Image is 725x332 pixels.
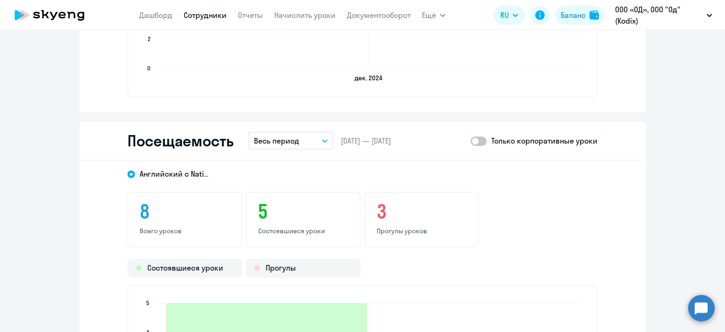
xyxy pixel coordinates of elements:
[258,200,348,223] h3: 5
[238,10,263,20] a: Отчеты
[184,10,227,20] a: Сотрудники
[140,227,230,235] p: Всего уроков
[146,299,149,306] text: 5
[377,200,467,223] h3: 3
[615,4,703,26] p: ООО «ОД», ООО "Од" (Kodix)
[422,6,446,25] button: Ещё
[561,9,586,21] div: Баланс
[341,136,391,146] span: [DATE] — [DATE]
[248,132,333,150] button: Весь период
[590,10,599,20] img: balance
[140,169,211,179] span: Английский с Native
[140,200,230,223] h3: 8
[148,35,151,43] text: 2
[127,131,233,150] h2: Посещаемость
[377,227,467,235] p: Прогулы уроков
[147,65,151,72] text: 0
[127,259,242,278] div: Состоявшиеся уроки
[254,135,299,146] p: Весь период
[555,6,605,25] button: Балансbalance
[258,227,348,235] p: Состоявшиеся уроки
[246,259,361,278] div: Прогулы
[139,10,172,20] a: Дашборд
[610,4,717,26] button: ООО «ОД», ООО "Од" (Kodix)
[347,10,411,20] a: Документооборот
[274,10,336,20] a: Начислить уроки
[354,74,382,82] text: дек. 2024
[491,135,598,146] p: Только корпоративные уроки
[500,9,509,21] span: RU
[494,6,525,25] button: RU
[422,9,436,21] span: Ещё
